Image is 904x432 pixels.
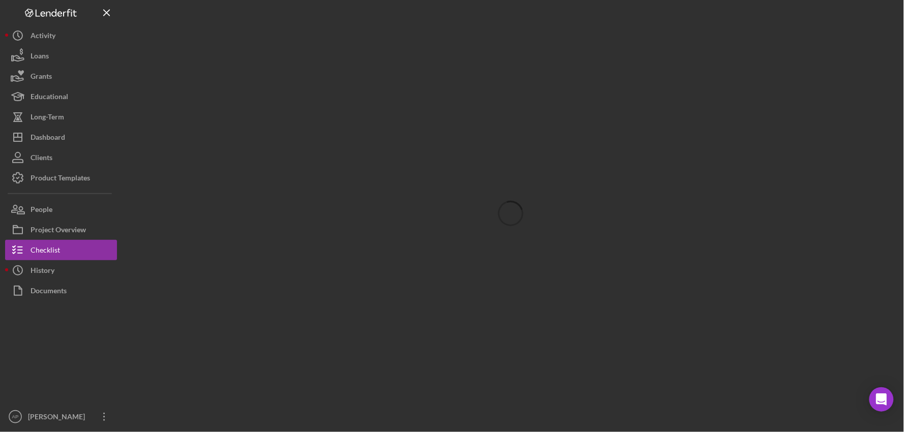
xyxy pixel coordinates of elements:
div: Project Overview [31,220,86,242]
div: Grants [31,66,52,89]
button: Dashboard [5,127,117,147]
div: Documents [31,281,67,303]
button: Long-Term [5,107,117,127]
button: AP[PERSON_NAME] [5,407,117,427]
button: Project Overview [5,220,117,240]
button: Loans [5,46,117,66]
text: AP [12,414,19,420]
button: Grants [5,66,117,86]
button: Checklist [5,240,117,260]
div: Long-Term [31,107,64,130]
button: Educational [5,86,117,107]
button: Clients [5,147,117,168]
button: People [5,199,117,220]
div: Loans [31,46,49,69]
button: History [5,260,117,281]
button: Documents [5,281,117,301]
button: Product Templates [5,168,117,188]
div: [PERSON_NAME] [25,407,92,429]
button: Activity [5,25,117,46]
div: Checklist [31,240,60,263]
div: People [31,199,52,222]
div: Open Intercom Messenger [869,387,894,412]
div: Clients [31,147,52,170]
div: Educational [31,86,68,109]
div: Activity [31,25,55,48]
div: Dashboard [31,127,65,150]
div: Product Templates [31,168,90,191]
div: History [31,260,54,283]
